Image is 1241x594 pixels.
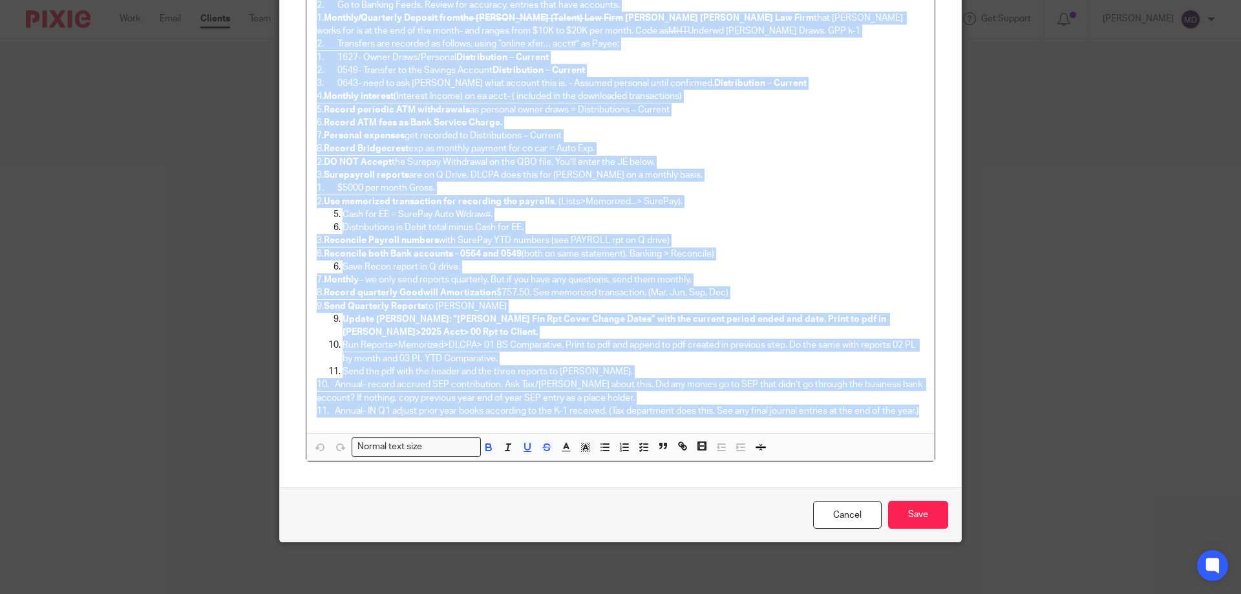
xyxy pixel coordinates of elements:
p: Cash for EE = SurePay Auto W/draw#. [343,208,924,221]
strong: Monthly interest [324,92,394,101]
p: Save Recon report in Q drive. [343,260,924,273]
p: 2. 0549- Transfer to the Savings Account [317,64,924,77]
p: 1. 1627- Owner Draws/Personal [317,51,924,64]
p: 1. $5000 per month Gross. [317,182,924,195]
p: 6. [317,116,924,129]
p: 1. that [PERSON_NAME] works for is at the end of the month- and ranges from $10K to $20K per mont... [317,12,924,38]
s: MHT [668,27,688,36]
p: 8. $757.50. See memorized transaction. (Mar, Jun, Sep, Dec) [317,286,924,299]
p: 7. get recorded to Distributions – Current [317,129,924,142]
p: Run Reports>Memorized>DLCPA> 01 BS Comparative. Print to pdf and append to pdf created in previou... [343,339,924,365]
span: Normal text size [355,440,425,454]
p: 5. as personal owner draws = Distributions – Current [317,103,924,116]
strong: Distribution – Current [714,79,807,88]
p: 2. . (Lists>Memorized...> SurePay). [317,195,924,208]
strong: Record Bridgecrest [324,144,408,153]
strong: Update [PERSON_NAME]: “[PERSON_NAME] Fin Rpt Cover Change Dates” with the current period ended an... [343,315,888,337]
input: Save [888,501,948,529]
strong: Personal expenses [324,131,405,140]
strong: [PERSON_NAME] [PERSON_NAME] Law Firm [625,14,814,23]
s: the [PERSON_NAME] (Talent) Law Firm [460,14,623,23]
p: 3. with SurePay YTD numbers (see PAYROLL rpt on Q drive) [317,234,924,247]
p: 7. – we only send reports quarterly. But if you have any questions, send them monthly. [317,273,924,286]
strong: Distribution – Current [456,53,549,62]
p: 9. to [PERSON_NAME] [317,300,924,313]
strong: Record ATM fees as Bank Service Charge. [324,118,502,127]
p: 6. (both on same statement). Banking > Reconcile) [317,248,924,260]
p: 4. (Interest Income) on ea acct- ( included in the downloaded transactions) [317,90,924,103]
p: 3. 0643- need to ask [PERSON_NAME] what account this is. - Assumed personal until confirmed. [317,77,924,90]
p: 8. exp as monthly payment for co car = Auto Exp. [317,142,924,155]
p: 2. Transfers are recorded as follows, using “online xfer… acct#” as Payee: [317,37,924,50]
strong: Use memorized transaction for recording the payrolls [324,197,555,206]
strong: Distribution – Current [493,66,585,75]
strong: Monthly/Quarterly Deposit from [324,14,623,23]
strong: Send Quarterly Reports [324,302,425,311]
p: Distributions is Debit total minus Cash for EE. [343,221,924,234]
strong: DO NOT Accept [324,158,392,167]
p: 10. Annual- record accrued SEP contribution. Ask Tax/[PERSON_NAME] about this. Did any monies go ... [317,378,924,405]
strong: Monthly [324,275,359,284]
strong: Reconcile Payroll numbers [324,236,439,245]
strong: Record periodic ATM withdrawals [324,105,470,114]
div: Search for option [352,437,481,457]
p: 2. the Surepay Withdrawal on the QBO file. You’ll enter the JE below. [317,156,924,169]
strong: Reconcile both Bank accounts - 0564 and 0549 [324,249,522,259]
strong: Record quarterly Goodwill Amortization [324,288,496,297]
p: Send the pdf with the header and the three reports to [PERSON_NAME]. [343,365,924,378]
input: Search for option [427,440,473,454]
p: 11. Annual- IN Q1 adjust prior year books according to the K-1 received. (Tax department does thi... [317,405,924,418]
strong: Surepayroll reports [324,171,409,180]
p: 3. are on Q Drive. DLCPA does this for [PERSON_NAME] on a monthly basis. [317,169,924,182]
a: Cancel [813,501,882,529]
